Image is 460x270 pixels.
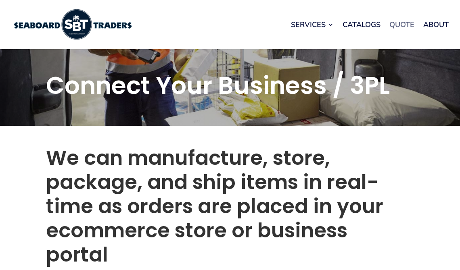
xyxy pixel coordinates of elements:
[389,9,414,40] a: Quote
[343,9,381,40] a: Catalogs
[423,9,449,40] a: About
[46,73,414,102] h1: Connect Your Business / 3PL
[291,9,334,40] a: Services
